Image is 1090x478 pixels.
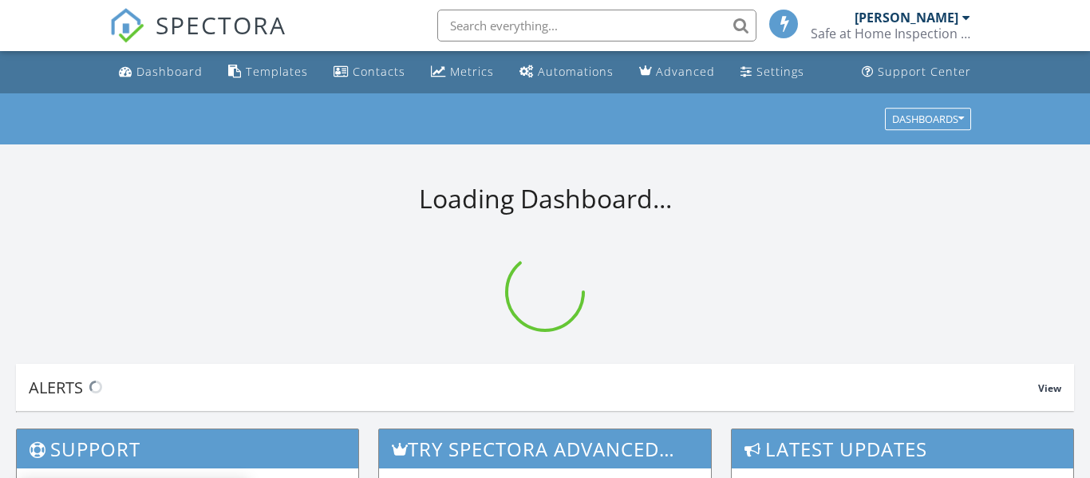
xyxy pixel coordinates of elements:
div: Advanced [656,64,715,79]
input: Search everything... [437,10,756,41]
div: Settings [756,64,804,79]
button: Dashboards [885,108,971,130]
div: Safe at Home Inspection Services [811,26,970,41]
div: Alerts [29,377,1038,398]
a: SPECTORA [109,22,286,55]
a: Support Center [855,57,977,87]
div: Dashboards [892,113,964,124]
span: View [1038,381,1061,395]
h3: Support [17,429,358,468]
div: Metrics [450,64,494,79]
a: Templates [222,57,314,87]
div: [PERSON_NAME] [855,10,958,26]
div: Templates [246,64,308,79]
a: Settings [734,57,811,87]
span: SPECTORA [156,8,286,41]
a: Advanced [633,57,721,87]
h3: Try spectora advanced [DATE] [379,429,711,468]
a: Dashboard [113,57,209,87]
a: Automations (Basic) [513,57,620,87]
div: Support Center [878,64,971,79]
a: Contacts [327,57,412,87]
h3: Latest Updates [732,429,1073,468]
img: The Best Home Inspection Software - Spectora [109,8,144,43]
div: Automations [538,64,614,79]
a: Metrics [425,57,500,87]
div: Contacts [353,64,405,79]
div: Dashboard [136,64,203,79]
